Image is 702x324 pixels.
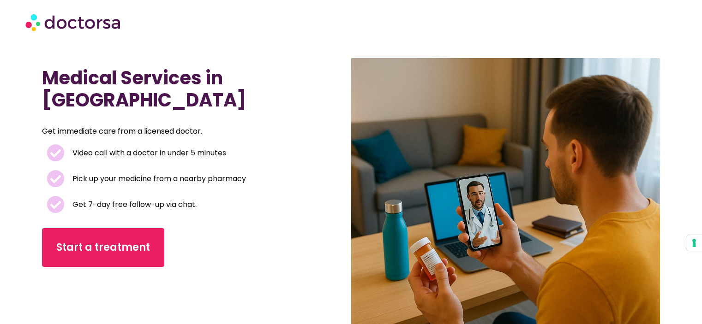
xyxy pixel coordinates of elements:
p: Get immediate care from a licensed doctor. [42,125,282,138]
h1: Medical Services in [GEOGRAPHIC_DATA] [42,67,305,111]
span: Start a treatment [56,240,150,255]
span: Video call with a doctor in under 5 minutes [70,147,226,159]
span: Get 7-day free follow-up via chat. [70,198,197,211]
a: Start a treatment [42,228,164,267]
span: Pick up your medicine from a nearby pharmacy [70,172,246,185]
button: Your consent preferences for tracking technologies [686,235,702,251]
